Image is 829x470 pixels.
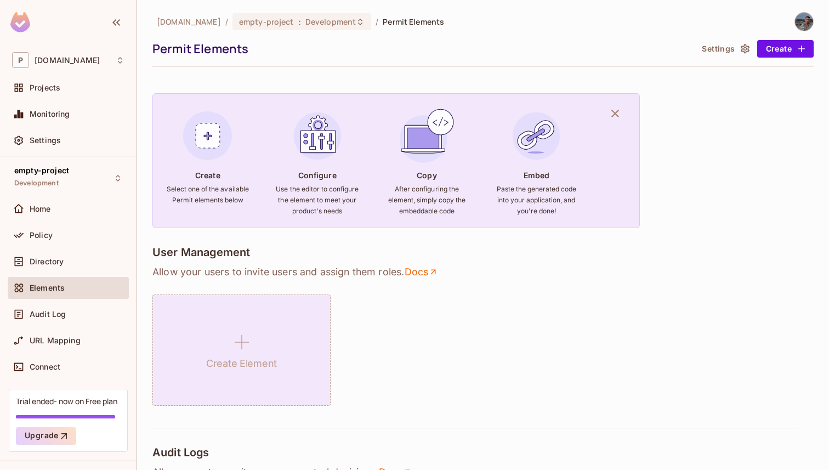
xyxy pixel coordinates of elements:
span: : [298,18,302,26]
span: URL Mapping [30,336,81,345]
h4: Create [195,170,220,180]
div: Trial ended- now on Free plan [16,396,117,406]
img: Copy Element [397,106,456,166]
span: Workspace: permit.io [35,56,100,65]
li: / [376,16,378,27]
span: P [12,52,29,68]
span: Policy [30,231,53,240]
span: Settings [30,136,61,145]
span: Connect [30,363,60,371]
h4: Audit Logs [152,446,209,459]
h4: Embed [524,170,550,180]
h4: Configure [298,170,337,180]
h4: User Management [152,246,250,259]
h6: Use the editor to configure the element to meet your product's needs [276,184,359,217]
h4: Copy [417,170,436,180]
h6: After configuring the element, simply copy the embeddable code [385,184,468,217]
button: Upgrade [16,427,76,445]
img: Configure Element [288,106,347,166]
span: Elements [30,284,65,292]
span: the active workspace [157,16,221,27]
img: Create Element [178,106,237,166]
li: / [225,16,228,27]
img: Embed Element [507,106,566,166]
img: SReyMgAAAABJRU5ErkJggg== [10,12,30,32]
h6: Select one of the available Permit elements below [166,184,249,206]
span: empty-project [239,16,294,27]
span: Home [30,205,51,213]
span: Directory [30,257,64,266]
span: Development [14,179,59,188]
span: Permit Elements [383,16,444,27]
h1: Create Element [206,355,277,372]
div: Permit Elements [152,41,692,57]
span: Projects [30,83,60,92]
h6: Paste the generated code into your application, and you're done! [495,184,578,217]
span: Development [305,16,356,27]
button: Settings [697,40,752,58]
span: Audit Log [30,310,66,319]
span: empty-project [14,166,69,175]
p: Allow your users to invite users and assign them roles . [152,265,814,279]
a: Docs [404,265,439,279]
img: Alon Boshi [795,13,813,31]
span: Monitoring [30,110,70,118]
button: Create [757,40,814,58]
